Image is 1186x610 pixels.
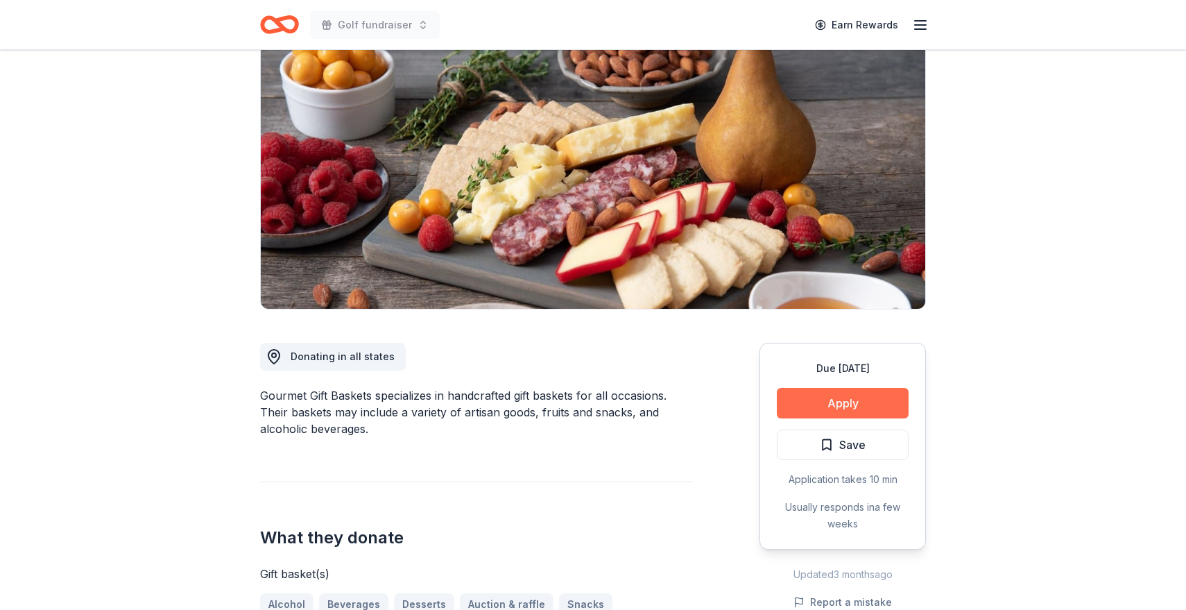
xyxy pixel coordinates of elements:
a: Earn Rewards [807,12,906,37]
button: Apply [777,388,909,418]
span: Golf fundraiser [338,17,412,33]
button: Save [777,430,909,460]
span: Save [839,436,866,454]
img: Image for Gourmet Gift Baskets [261,44,925,309]
div: Gift basket(s) [260,566,693,582]
div: Due [DATE] [777,360,909,377]
h2: What they donate [260,527,693,549]
div: Gourmet Gift Baskets specializes in handcrafted gift baskets for all occasions. Their baskets may... [260,387,693,437]
div: Application takes 10 min [777,471,909,488]
div: Updated 3 months ago [759,566,926,583]
button: Golf fundraiser [310,11,440,39]
span: Donating in all states [291,350,395,362]
div: Usually responds in a few weeks [777,499,909,532]
a: Home [260,8,299,41]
